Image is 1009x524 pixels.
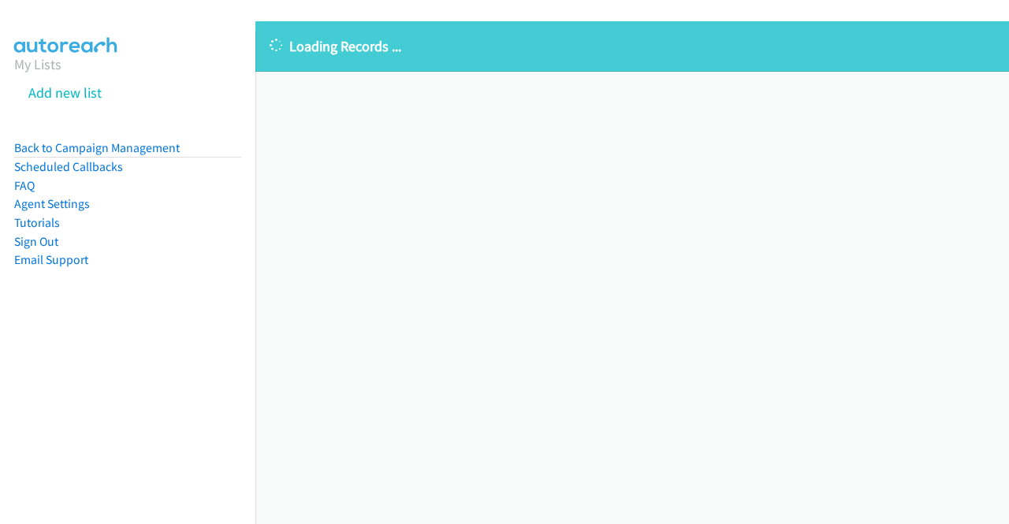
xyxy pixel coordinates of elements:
a: Back to Campaign Management [14,140,180,155]
a: Email Support [14,252,88,267]
a: Agent Settings [14,196,90,211]
p: Loading Records ... [270,35,995,57]
a: Tutorials [14,215,60,230]
a: Add new list [28,84,102,102]
a: My Lists [14,55,61,73]
a: FAQ [14,178,35,193]
a: Sign Out [14,234,58,249]
a: Scheduled Callbacks [14,159,123,174]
